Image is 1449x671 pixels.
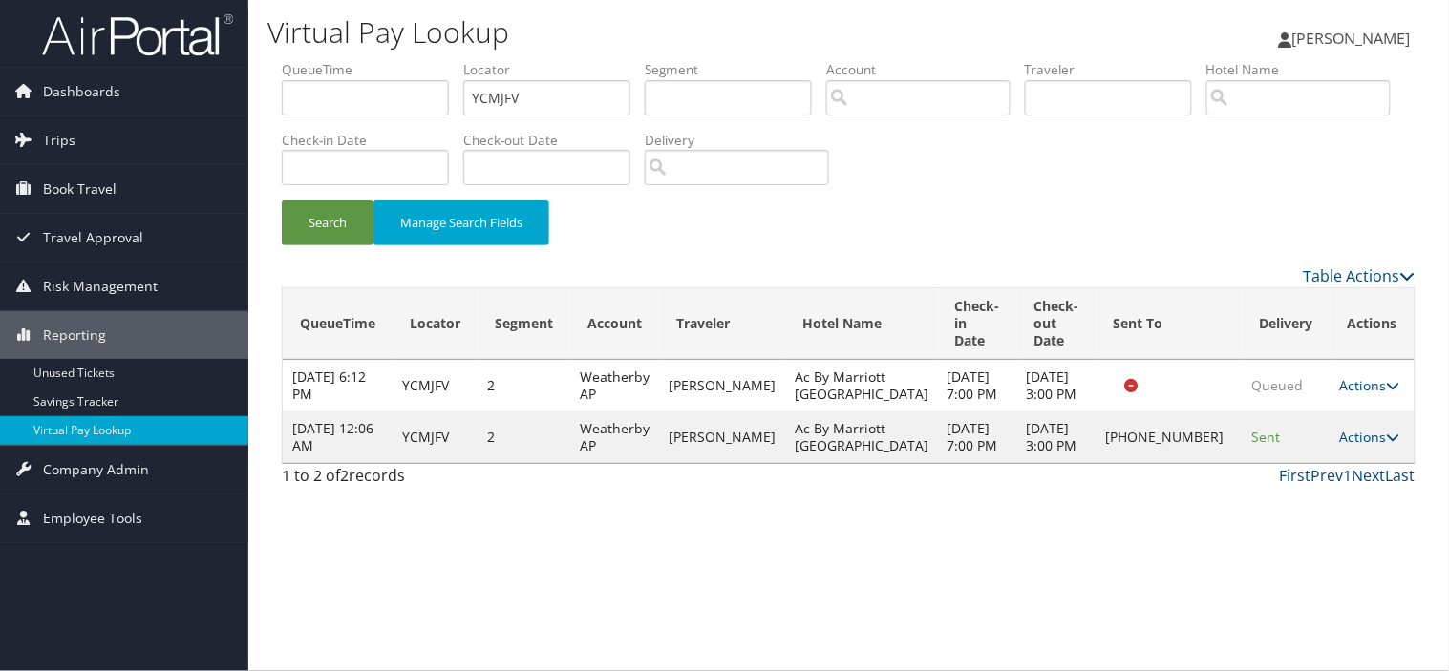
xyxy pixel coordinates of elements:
label: Segment [645,60,826,79]
span: Dashboards [43,68,120,115]
td: [PERSON_NAME] [659,411,785,463]
span: 2 [340,465,349,486]
a: [PERSON_NAME] [1279,10,1430,67]
th: Locator: activate to sort column ascending [393,288,478,360]
td: Weatherby AP [570,411,659,463]
label: Locator [463,60,645,79]
span: Sent [1252,428,1281,446]
th: QueueTime: activate to sort column ascending [283,288,393,360]
td: YCMJFV [393,360,478,411]
th: Actions [1331,288,1415,360]
a: 1 [1344,465,1353,486]
th: Delivery: activate to sort column ascending [1243,288,1331,360]
span: Trips [43,116,75,164]
label: Check-in Date [282,131,463,150]
img: airportal-logo.png [42,12,233,57]
td: [DATE] 6:12 PM [283,360,393,411]
th: Traveler: activate to sort column ascending [659,288,785,360]
td: [DATE] 7:00 PM [938,360,1017,411]
a: Actions [1340,428,1400,446]
td: [DATE] 12:06 AM [283,411,393,463]
a: Table Actions [1304,265,1416,286]
th: Sent To: activate to sort column ascending [1097,288,1243,360]
label: Check-out Date [463,131,645,150]
span: [PERSON_NAME] [1292,28,1411,49]
span: Reporting [43,311,106,359]
button: Manage Search Fields [373,200,549,245]
label: Delivery [645,131,843,150]
span: Book Travel [43,165,117,213]
td: [DATE] 3:00 PM [1017,411,1097,463]
td: YCMJFV [393,411,478,463]
label: Traveler [1025,60,1206,79]
th: Account: activate to sort column ascending [570,288,659,360]
td: [PHONE_NUMBER] [1097,411,1243,463]
a: Next [1353,465,1386,486]
label: Hotel Name [1206,60,1405,79]
a: Prev [1311,465,1344,486]
a: Actions [1340,376,1400,394]
td: 2 [478,360,570,411]
td: 2 [478,411,570,463]
th: Segment: activate to sort column ascending [478,288,570,360]
span: Risk Management [43,262,158,310]
td: [DATE] 7:00 PM [938,411,1017,463]
button: Search [282,200,373,245]
td: Ac By Marriott [GEOGRAPHIC_DATA] [785,411,938,463]
td: [DATE] 3:00 PM [1017,360,1097,411]
div: 1 to 2 of records [282,464,543,496]
span: Company Admin [43,446,149,493]
span: Employee Tools [43,494,142,542]
label: QueueTime [282,60,463,79]
th: Check-in Date: activate to sort column ascending [938,288,1017,360]
span: Travel Approval [43,214,143,262]
td: [PERSON_NAME] [659,360,785,411]
td: Ac By Marriott [GEOGRAPHIC_DATA] [785,360,938,411]
label: Account [826,60,1025,79]
th: Hotel Name: activate to sort column ascending [785,288,938,360]
td: Weatherby AP [570,360,659,411]
span: Queued [1252,376,1304,394]
a: Last [1386,465,1416,486]
th: Check-out Date: activate to sort column descending [1017,288,1097,360]
a: First [1280,465,1311,486]
h1: Virtual Pay Lookup [267,12,1042,52]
